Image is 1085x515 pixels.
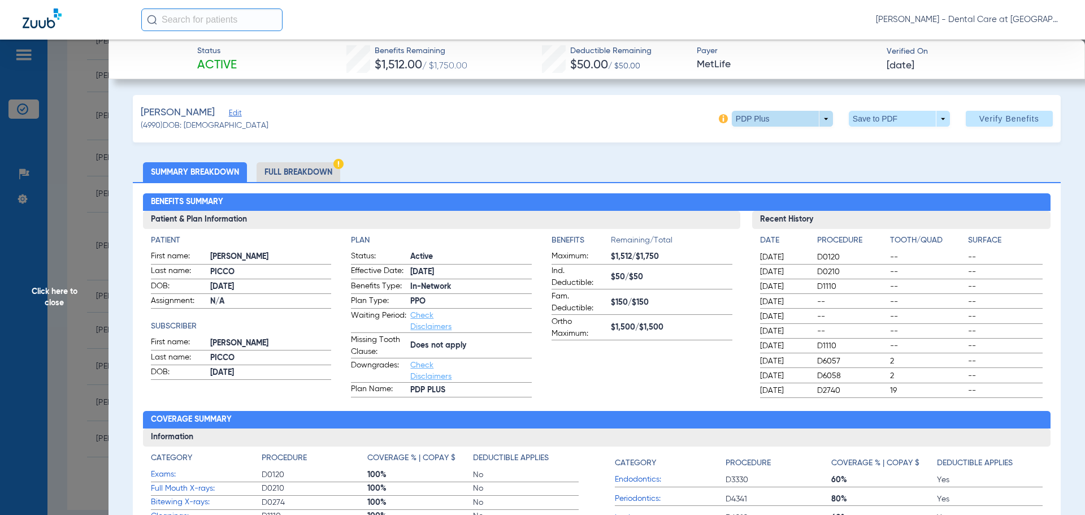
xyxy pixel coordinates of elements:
[410,296,532,308] span: PPO
[831,457,919,469] h4: Coverage % | Copay $
[210,367,332,379] span: [DATE]
[937,474,1043,486] span: Yes
[552,250,607,264] span: Maximum:
[831,452,937,473] app-breakdown-title: Coverage % | Copay $
[143,211,740,229] h3: Patient & Plan Information
[151,280,206,294] span: DOB:
[351,235,532,246] app-breakdown-title: Plan
[817,385,886,396] span: D2740
[890,356,965,367] span: 2
[141,120,268,132] span: (4990) DOB: [DEMOGRAPHIC_DATA]
[752,211,1051,229] h3: Recent History
[210,281,332,293] span: [DATE]
[262,483,367,494] span: D0210
[968,281,1043,292] span: --
[817,235,886,250] app-breakdown-title: Procedure
[697,58,877,72] span: MetLife
[760,340,808,352] span: [DATE]
[570,59,608,71] span: $50.00
[367,497,473,508] span: 100%
[887,59,914,73] span: [DATE]
[760,296,808,308] span: [DATE]
[351,360,406,382] span: Downgrades:
[966,111,1053,127] button: Verify Benefits
[608,62,640,70] span: / $50.00
[732,111,833,127] button: PDP Plus
[410,266,532,278] span: [DATE]
[719,114,728,123] img: info-icon
[968,356,1043,367] span: --
[760,370,808,382] span: [DATE]
[968,385,1043,396] span: --
[817,266,886,278] span: D0210
[151,235,332,246] app-breakdown-title: Patient
[890,296,965,308] span: --
[210,352,332,364] span: PICCO
[760,356,808,367] span: [DATE]
[151,452,192,464] h4: Category
[351,310,406,332] span: Waiting Period:
[351,383,406,397] span: Plan Name:
[351,295,406,309] span: Plan Type:
[552,316,607,340] span: Ortho Maximum:
[151,366,206,380] span: DOB:
[615,457,656,469] h4: Category
[151,336,206,350] span: First name:
[351,250,406,264] span: Status:
[141,106,215,120] span: [PERSON_NAME]
[367,452,473,468] app-breakdown-title: Coverage % | Copay $
[151,265,206,279] span: Last name:
[422,62,467,71] span: / $1,750.00
[197,58,237,73] span: Active
[552,265,607,289] span: Ind. Deductible:
[817,252,886,263] span: D0120
[552,235,611,250] app-breakdown-title: Benefits
[143,193,1051,211] h2: Benefits Summary
[257,162,340,182] li: Full Breakdown
[351,334,406,358] span: Missing Tooth Clause:
[817,326,886,337] span: --
[817,281,886,292] span: D1110
[849,111,950,127] button: Save to PDF
[937,452,1043,473] app-breakdown-title: Deductible Applies
[890,326,965,337] span: --
[697,45,877,57] span: Payer
[473,469,579,481] span: No
[726,452,831,473] app-breakdown-title: Procedure
[229,109,239,120] span: Edit
[333,159,344,169] img: Hazard
[151,469,262,481] span: Exams:
[351,265,406,279] span: Effective Date:
[890,311,965,322] span: --
[817,235,886,246] h4: Procedure
[831,494,937,505] span: 80%
[760,235,808,250] app-breakdown-title: Date
[760,281,808,292] span: [DATE]
[410,311,452,331] a: Check Disclaimers
[890,281,965,292] span: --
[210,337,332,349] span: [PERSON_NAME]
[410,340,532,352] span: Does not apply
[968,235,1043,246] h4: Surface
[410,384,532,396] span: PDP PLUS
[817,356,886,367] span: D6057
[210,266,332,278] span: PICCO
[611,271,732,283] span: $50/$50
[611,322,732,334] span: $1,500/$1,500
[937,494,1043,505] span: Yes
[552,235,611,246] h4: Benefits
[968,326,1043,337] span: --
[151,452,262,468] app-breakdown-title: Category
[23,8,62,28] img: Zuub Logo
[937,457,1013,469] h4: Deductible Applies
[817,296,886,308] span: --
[890,235,965,250] app-breakdown-title: Tooth/Quad
[760,266,808,278] span: [DATE]
[141,8,283,31] input: Search for patients
[726,457,771,469] h4: Procedure
[968,235,1043,250] app-breakdown-title: Surface
[552,291,607,314] span: Fam. Deductible:
[151,321,332,332] h4: Subscriber
[210,251,332,263] span: [PERSON_NAME]
[367,469,473,481] span: 100%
